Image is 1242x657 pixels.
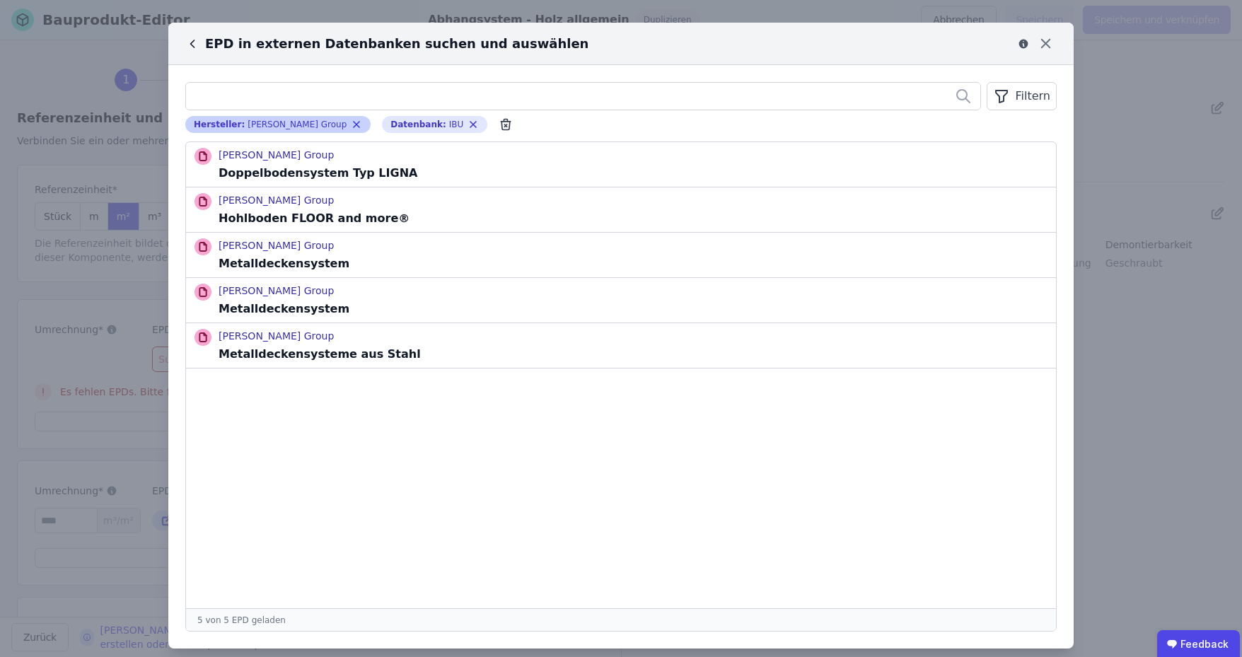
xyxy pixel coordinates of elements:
[219,193,410,207] p: [PERSON_NAME] Group
[449,119,464,130] span: IBU
[219,165,417,182] p: Doppelbodensystem Typ LIGNA
[987,82,1057,110] button: Filtern
[219,255,349,272] p: Metalldeckensystem
[185,34,588,54] div: EPD in externen Datenbanken suchen und auswählen
[186,608,1056,631] div: 5 von 5 EPD geladen
[390,119,446,130] span: Datenbank :
[219,210,410,227] p: Hohlboden FLOOR and more®
[219,346,421,363] p: Metalldeckensysteme aus Stahl
[248,119,347,130] span: [PERSON_NAME] Group
[219,284,349,298] p: [PERSON_NAME] Group
[219,329,421,343] p: [PERSON_NAME] Group
[219,301,349,318] p: Metalldeckensystem
[219,148,417,162] p: [PERSON_NAME] Group
[194,119,245,130] span: Hersteller :
[219,238,349,252] p: [PERSON_NAME] Group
